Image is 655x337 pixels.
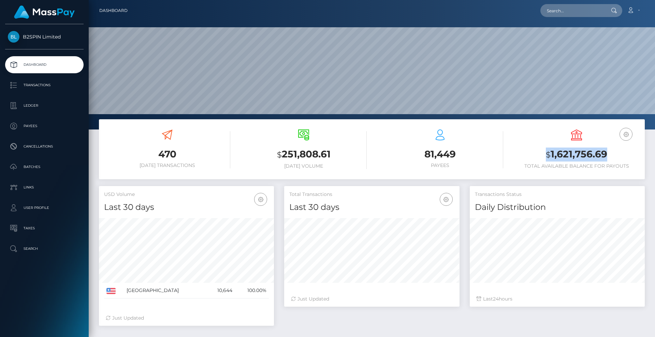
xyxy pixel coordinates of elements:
[540,4,605,17] input: Search...
[8,162,81,172] p: Batches
[8,31,19,43] img: B2SPIN Limited
[8,244,81,254] p: Search
[377,148,503,161] h3: 81,449
[289,191,454,198] h5: Total Transactions
[493,296,499,302] span: 24
[5,34,84,40] span: B2SPIN Limited
[106,315,267,322] div: Just Updated
[235,283,269,298] td: 100.00%
[8,60,81,70] p: Dashboard
[14,5,75,19] img: MassPay Logo
[8,101,81,111] p: Ledger
[477,295,638,303] div: Last hours
[8,121,81,131] p: Payees
[5,199,84,216] a: User Profile
[8,182,81,193] p: Links
[513,148,640,162] h3: 1,621,756.69
[206,283,234,298] td: 10,644
[5,158,84,175] a: Batches
[377,163,503,168] h6: Payees
[241,163,367,169] h6: [DATE] Volume
[104,201,269,213] h4: Last 30 days
[104,191,269,198] h5: USD Volume
[5,97,84,114] a: Ledger
[8,141,81,152] p: Cancellations
[104,163,230,168] h6: [DATE] Transactions
[8,203,81,213] p: User Profile
[546,150,551,159] small: $
[277,150,282,159] small: $
[124,283,206,298] td: [GEOGRAPHIC_DATA]
[99,3,128,18] a: Dashboard
[104,148,230,161] h3: 470
[5,179,84,196] a: Links
[5,77,84,94] a: Transactions
[5,138,84,155] a: Cancellations
[513,163,640,169] h6: Total Available Balance for Payouts
[5,118,84,135] a: Payees
[5,240,84,257] a: Search
[289,201,454,213] h4: Last 30 days
[8,223,81,233] p: Taxes
[5,56,84,73] a: Dashboard
[241,148,367,162] h3: 251,808.61
[5,220,84,237] a: Taxes
[8,80,81,90] p: Transactions
[475,191,640,198] h5: Transactions Status
[291,295,452,303] div: Just Updated
[475,201,640,213] h4: Daily Distribution
[106,288,116,294] img: US.png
